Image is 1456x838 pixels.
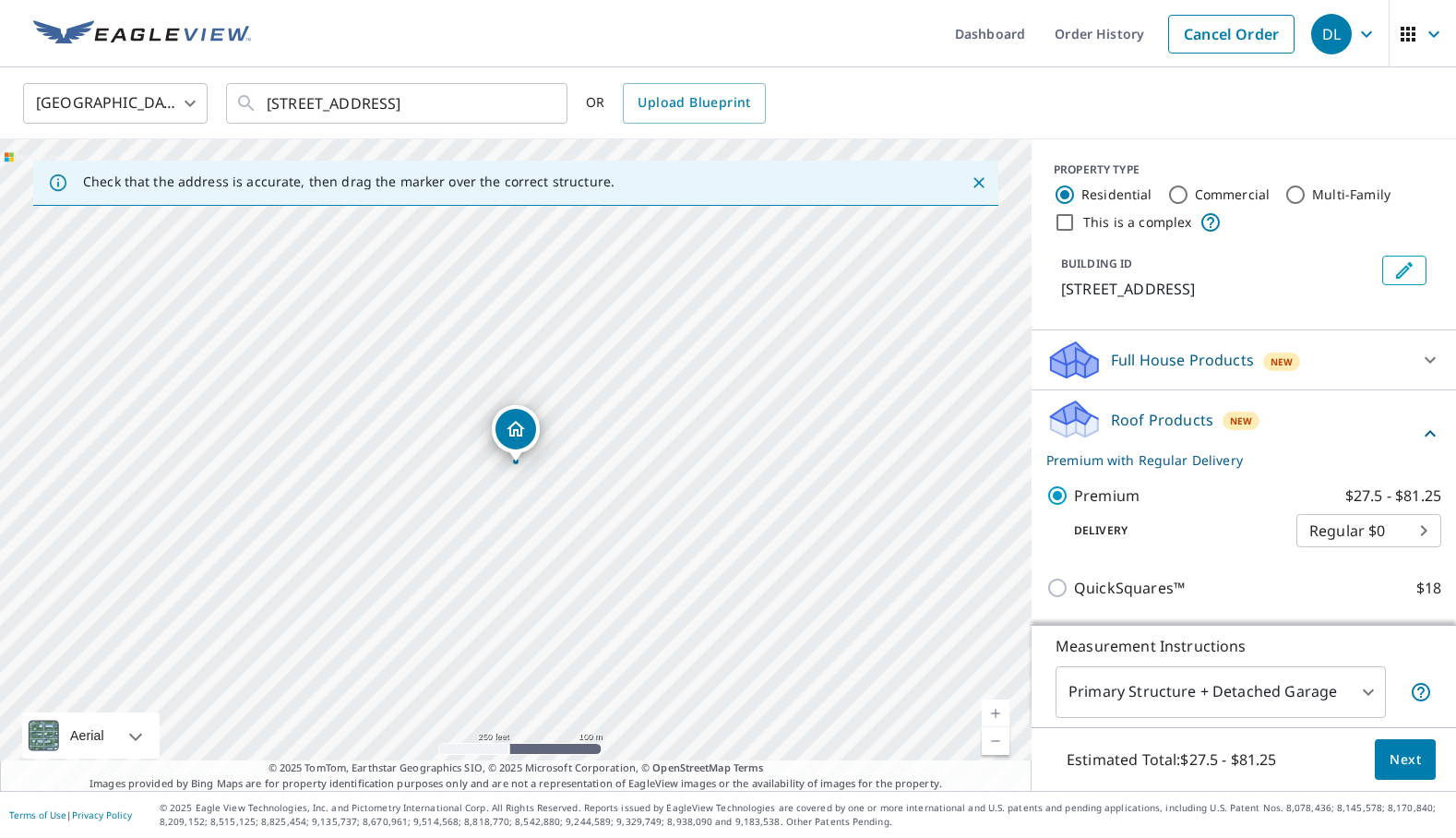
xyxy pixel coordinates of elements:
span: Next [1390,748,1421,772]
button: Close [967,171,991,195]
p: $18 [1416,577,1441,599]
a: Current Level 17, Zoom In [982,700,1009,727]
a: OpenStreetMap [652,760,730,774]
p: BUILDING ID [1061,256,1132,271]
span: Your report will include the primary structure and a detached garage if one exists. [1410,681,1432,703]
div: Primary Structure + Detached Garage [1056,666,1386,718]
a: Terms [734,760,764,774]
p: $27.5 - $81.25 [1345,485,1441,507]
label: Residential [1081,186,1152,204]
p: Premium with Regular Delivery [1046,450,1419,470]
p: Check that the address is accurate, then drag the marker over the correct structure. [83,174,615,190]
div: [GEOGRAPHIC_DATA] [23,78,208,129]
a: Cancel Order [1168,15,1295,54]
a: Current Level 17, Zoom Out [982,727,1009,755]
a: Terms of Use [9,808,66,821]
a: Privacy Policy [72,808,132,821]
label: Multi-Family [1312,186,1390,204]
p: QuickSquares™ [1074,577,1185,599]
p: Estimated Total: $27.5 - $81.25 [1052,739,1292,780]
input: Search by address or latitude-longitude [267,78,530,129]
label: This is a complex [1083,213,1192,232]
img: EV Logo [33,20,251,48]
div: OR [586,83,766,124]
button: Edit building 1 [1382,256,1426,285]
button: Next [1375,739,1436,781]
p: Full House Products [1111,349,1254,371]
span: Upload Blueprint [638,91,750,114]
p: [STREET_ADDRESS] [1061,278,1375,300]
p: Roof Products [1111,409,1213,431]
a: Upload Blueprint [623,83,765,124]
p: | [9,809,132,820]
div: DL [1311,14,1352,54]
span: New [1230,413,1252,428]
span: © 2025 TomTom, Earthstar Geographics SIO, © 2025 Microsoft Corporation, © [269,760,764,776]
p: Measurement Instructions [1056,635,1432,657]
div: Aerial [22,712,160,759]
label: Commercial [1195,186,1271,204]
div: Roof ProductsNewPremium with Regular Delivery [1046,398,1441,470]
div: Aerial [65,712,110,759]
div: Dropped pin, building 1, Residential property, 1514 Westhill Ter Cleburne, TX 76033 [492,405,540,462]
div: PROPERTY TYPE [1054,162,1434,178]
div: Regular $0 [1296,505,1441,557]
div: Full House ProductsNew [1046,338,1441,382]
p: Delivery [1046,522,1296,539]
p: © 2025 Eagle View Technologies, Inc. and Pictometry International Corp. All Rights Reserved. Repo... [160,801,1447,829]
p: Premium [1074,485,1140,507]
span: New [1271,354,1293,369]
